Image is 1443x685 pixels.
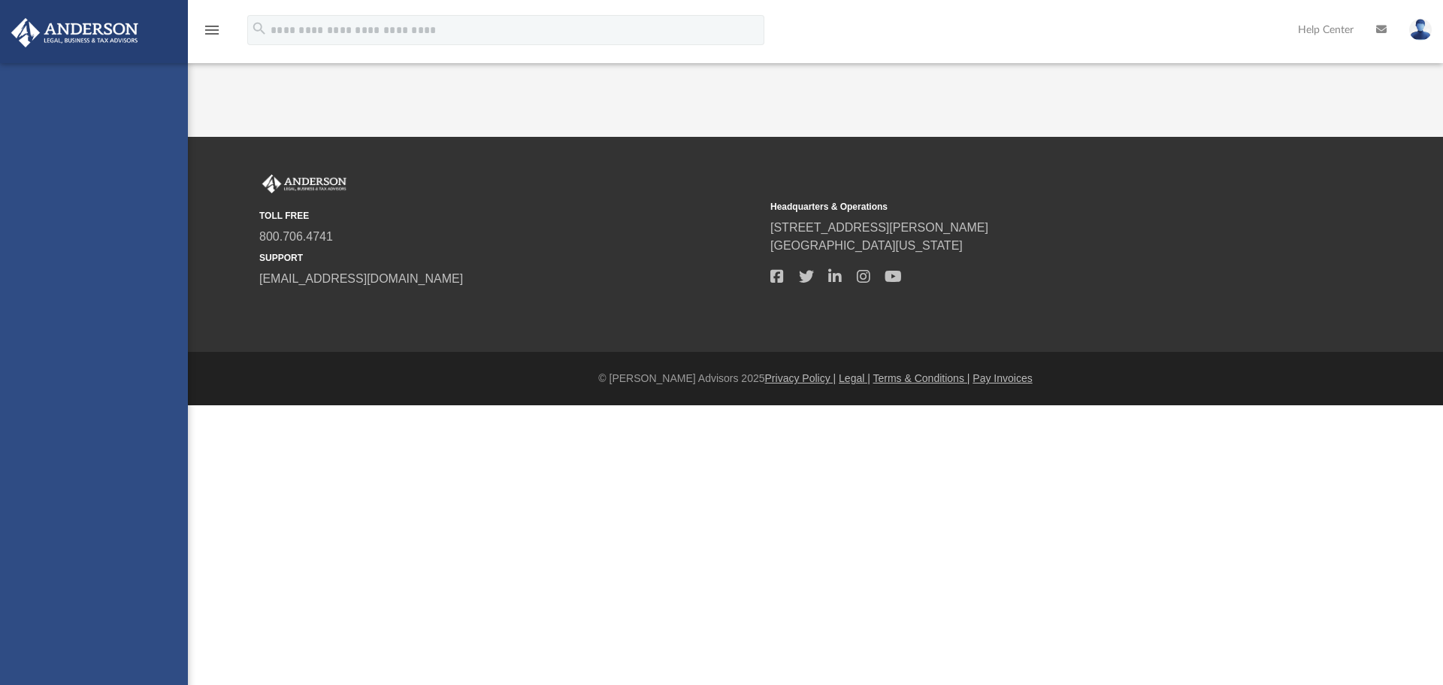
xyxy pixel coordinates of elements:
a: menu [203,29,221,39]
a: [GEOGRAPHIC_DATA][US_STATE] [770,239,963,252]
small: Headquarters & Operations [770,200,1271,214]
a: 800.706.4741 [259,230,333,243]
small: TOLL FREE [259,209,760,223]
img: Anderson Advisors Platinum Portal [7,18,143,47]
a: Pay Invoices [973,372,1032,384]
img: User Pic [1409,19,1432,41]
a: [STREET_ADDRESS][PERSON_NAME] [770,221,988,234]
small: SUPPORT [259,251,760,265]
i: menu [203,21,221,39]
a: Terms & Conditions | [873,372,970,384]
div: © [PERSON_NAME] Advisors 2025 [188,371,1443,386]
a: [EMAIL_ADDRESS][DOMAIN_NAME] [259,272,463,285]
i: search [251,20,268,37]
a: Privacy Policy | [765,372,836,384]
a: Legal | [839,372,870,384]
img: Anderson Advisors Platinum Portal [259,174,349,194]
